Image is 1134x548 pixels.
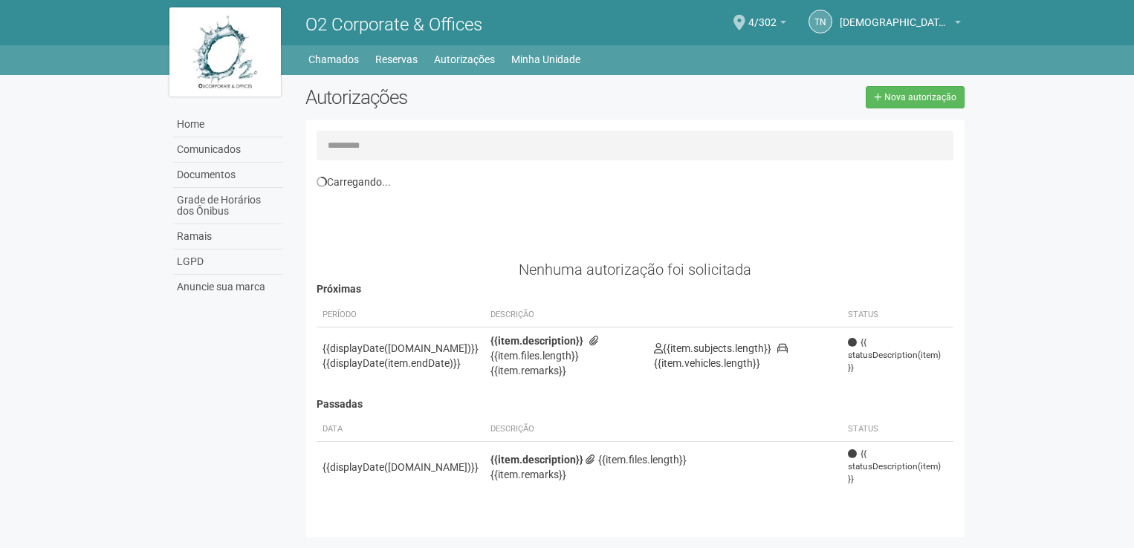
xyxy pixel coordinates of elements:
span: THAIS NOBREGA LUNGUINHO [840,2,951,28]
a: Minha Unidade [511,49,580,70]
a: Nova autorização [866,86,965,108]
div: {{item.remarks}} [490,363,642,378]
th: Período [317,303,485,327]
th: Descrição [485,417,842,442]
th: Status [842,303,953,327]
th: Data [317,417,485,442]
a: Comunicados [173,137,283,163]
span: O2 Corporate & Offices [305,14,482,35]
h4: Passadas [317,399,953,410]
th: Status [842,417,953,442]
span: {{item.files.length}} [490,335,602,362]
h2: Autorizações [305,86,623,108]
a: Reservas [375,49,418,70]
div: {{displayDate(item.endDate)}} [323,356,479,371]
a: LGPD [173,249,283,275]
a: [DEMOGRAPHIC_DATA][PERSON_NAME] LUNGUINHO [840,19,961,30]
a: 4/302 [748,19,786,30]
a: Home [173,112,283,137]
a: Grade de Horários dos Ônibus [173,188,283,224]
span: {{item.subjects.length}} [654,342,771,354]
div: {{displayDate([DOMAIN_NAME])}} [323,341,479,356]
span: Nova autorização [884,92,956,102]
strong: {{item.description}} [490,454,583,466]
div: {{displayDate([DOMAIN_NAME])}} [323,460,479,474]
th: Descrição [485,303,648,327]
span: 4/302 [748,2,777,28]
div: {{item.remarks}} [490,467,836,482]
span: {{ statusDescription(item) }} [848,336,947,374]
span: {{item.vehicles.length}} [654,342,788,369]
a: Anuncie sua marca [173,275,283,299]
a: Documentos [173,163,283,188]
div: Carregando... [317,175,953,189]
a: Autorizações [434,49,495,70]
strong: {{item.description}} [490,335,583,347]
span: {{item.files.length}} [586,454,687,466]
a: TN [809,10,832,33]
div: Nenhuma autorização foi solicitada [317,263,953,276]
a: Ramais [173,224,283,249]
h4: Próximas [317,284,953,295]
img: logo.jpg [169,7,281,97]
a: Chamados [308,49,359,70]
span: {{ statusDescription(item) }} [848,448,947,486]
